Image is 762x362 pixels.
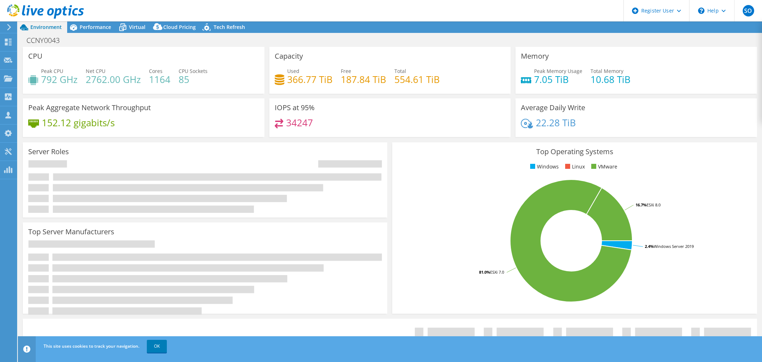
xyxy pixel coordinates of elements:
h4: 2762.00 GHz [86,75,141,83]
h4: 7.05 TiB [534,75,582,83]
h3: Average Daily Write [521,104,585,112]
svg: \n [698,8,704,14]
h4: 22.28 TiB [536,119,576,127]
tspan: Windows Server 2019 [654,244,694,249]
h3: Memory [521,52,549,60]
span: Cloud Pricing [163,24,196,30]
li: Windows [528,163,559,171]
h4: 1164 [149,75,170,83]
span: CPU Sockets [179,68,208,74]
h4: 187.84 TiB [341,75,386,83]
tspan: ESXi 8.0 [647,202,661,207]
h3: CPU [28,52,43,60]
h3: Peak Aggregate Network Throughput [28,104,151,112]
span: Peak CPU [41,68,63,74]
h4: 34247 [286,119,313,127]
span: SO [743,5,754,16]
span: Total [394,68,406,74]
span: Net CPU [86,68,105,74]
h4: 85 [179,75,208,83]
span: Environment [30,24,62,30]
tspan: 81.0% [479,269,490,275]
h4: 152.12 gigabits/s [42,119,115,127]
span: Tech Refresh [214,24,245,30]
span: Virtual [129,24,145,30]
span: This site uses cookies to track your navigation. [44,343,139,349]
h4: 554.61 TiB [394,75,440,83]
span: Free [341,68,351,74]
h4: 10.68 TiB [591,75,631,83]
h3: Top Server Manufacturers [28,228,114,236]
tspan: ESXi 7.0 [490,269,504,275]
span: Used [287,68,299,74]
span: Peak Memory Usage [534,68,582,74]
tspan: 16.7% [636,202,647,207]
span: Total Memory [591,68,623,74]
h3: Server Roles [28,148,69,156]
span: Cores [149,68,163,74]
a: OK [147,340,167,353]
span: Performance [80,24,111,30]
li: VMware [589,163,617,171]
h3: Capacity [275,52,303,60]
li: Linux [563,163,585,171]
h1: CCNY0043 [23,36,71,44]
h4: 366.77 TiB [287,75,333,83]
h4: 792 GHz [41,75,78,83]
h3: IOPS at 95% [275,104,315,112]
h3: Top Operating Systems [398,148,751,156]
tspan: 2.4% [645,244,654,249]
